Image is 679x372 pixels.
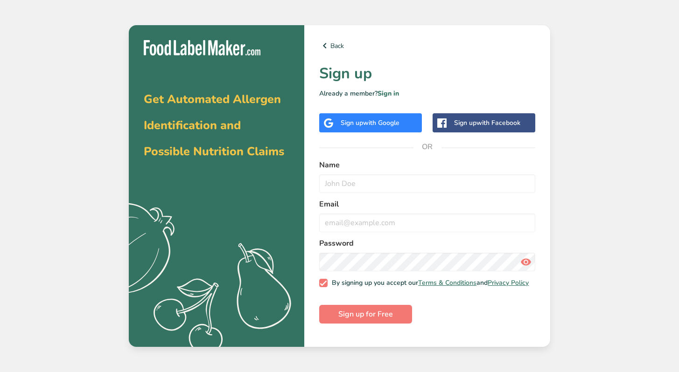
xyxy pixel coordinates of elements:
[319,238,535,249] label: Password
[319,62,535,85] h1: Sign up
[418,278,476,287] a: Terms & Conditions
[144,91,284,159] span: Get Automated Allergen Identification and Possible Nutrition Claims
[319,214,535,232] input: email@example.com
[144,40,260,55] img: Food Label Maker
[378,89,399,98] a: Sign in
[363,118,399,127] span: with Google
[319,199,535,210] label: Email
[476,118,520,127] span: with Facebook
[338,309,393,320] span: Sign up for Free
[454,118,520,128] div: Sign up
[319,305,412,324] button: Sign up for Free
[319,174,535,193] input: John Doe
[413,133,441,161] span: OR
[319,159,535,171] label: Name
[341,118,399,128] div: Sign up
[488,278,529,287] a: Privacy Policy
[328,279,529,287] span: By signing up you accept our and
[319,89,535,98] p: Already a member?
[319,40,535,51] a: Back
